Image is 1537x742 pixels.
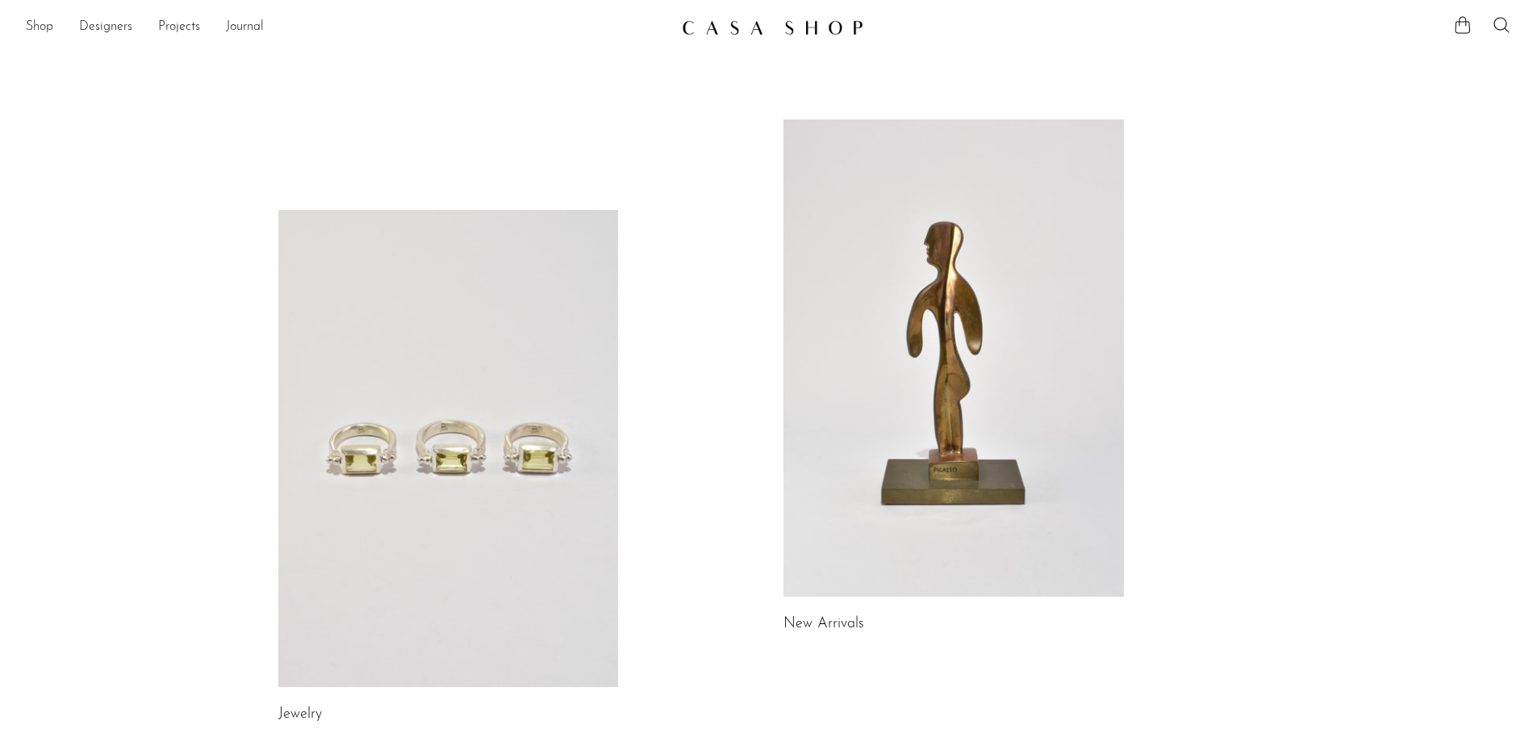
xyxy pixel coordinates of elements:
[26,17,53,38] a: Shop
[158,17,200,38] a: Projects
[26,14,669,41] nav: Desktop navigation
[26,14,669,41] ul: NEW HEADER MENU
[783,617,864,631] a: New Arrivals
[79,17,132,38] a: Designers
[278,707,322,722] a: Jewelry
[226,17,264,38] a: Journal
